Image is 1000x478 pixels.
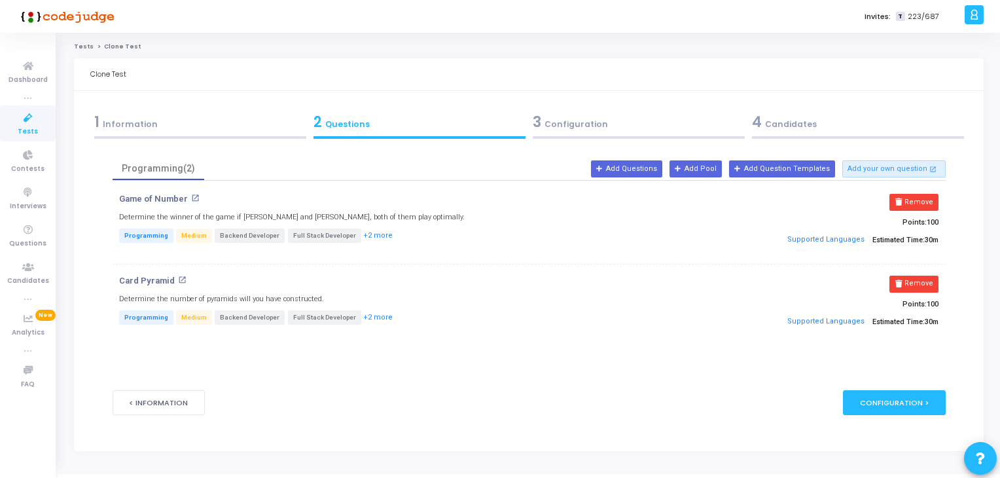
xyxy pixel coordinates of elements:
[16,3,115,29] img: logo
[94,112,99,132] span: 1
[288,310,361,325] span: Full Stack Developer
[674,218,938,227] p: Points:
[119,229,173,243] span: Programming
[929,164,937,174] mat-icon: open_in_new
[113,390,205,414] button: < Information
[288,229,361,243] span: Full Stack Developer
[908,11,939,22] span: 223/687
[529,107,748,143] a: 3Configuration
[842,160,946,177] button: Add your own question
[927,218,938,227] span: 100
[783,230,869,250] button: Supported Languages
[748,107,967,143] a: 4Candidates
[310,107,529,143] a: 2Questions
[7,276,49,287] span: Candidates
[119,213,465,221] h5: Determine the winner of the game if [PERSON_NAME] and [PERSON_NAME], both of them play optimally.
[925,236,938,244] span: 30m
[896,12,904,22] span: T
[591,160,662,177] button: Add Questions
[674,230,938,250] p: Estimated Time:
[18,126,38,138] span: Tests
[783,312,869,331] button: Supported Languages
[94,111,306,133] div: Information
[119,276,175,286] p: Card Pyramid
[90,58,126,90] div: Clone Test
[10,201,46,212] span: Interviews
[119,194,188,204] p: Game of Number
[119,295,324,303] h5: Determine the number of pyramids will you have constructed.
[363,230,393,242] button: +2 more
[865,11,891,22] label: Invites:
[889,276,938,293] button: Remove
[927,300,938,308] span: 100
[925,318,938,326] span: 30m
[74,43,984,51] nav: breadcrumb
[120,162,196,175] div: Programming(2)
[21,379,35,390] span: FAQ
[9,238,46,249] span: Questions
[215,229,285,243] span: Backend Developer
[363,312,393,324] button: +2 more
[752,112,762,132] span: 4
[533,111,745,133] div: Configuration
[889,194,938,211] button: Remove
[11,164,45,175] span: Contests
[176,310,212,325] span: Medium
[843,390,946,414] div: Configuration >
[74,43,94,50] a: Tests
[104,43,141,50] span: Clone Test
[178,276,187,284] mat-icon: open_in_new
[533,112,541,132] span: 3
[119,310,173,325] span: Programming
[35,310,56,321] span: New
[752,111,964,133] div: Candidates
[9,75,48,86] span: Dashboard
[674,312,938,331] p: Estimated Time:
[670,160,722,177] button: Add Pool
[313,111,526,133] div: Questions
[674,300,938,308] p: Points:
[215,310,285,325] span: Backend Developer
[90,107,310,143] a: 1Information
[729,160,835,177] button: Add Question Templates
[12,327,45,339] span: Analytics
[176,229,212,243] span: Medium
[313,112,322,132] span: 2
[191,194,200,202] mat-icon: open_in_new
